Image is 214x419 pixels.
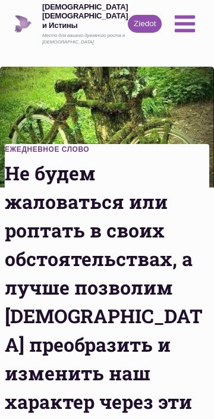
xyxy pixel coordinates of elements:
a: Ziedot [128,15,162,33]
a: Ежедневное слово [5,145,89,154]
div: [DEMOGRAPHIC_DATA] [DEMOGRAPHIC_DATA] и Истины [42,2,128,30]
img: Draudze Gars un Patiesība [14,15,32,33]
a: [DEMOGRAPHIC_DATA] [DEMOGRAPHIC_DATA] и ИстиныМесто для вашего духовного роста в [DEMOGRAPHIC_DATA] [14,2,128,46]
div: Место для вашего духовного роста в [DEMOGRAPHIC_DATA] [42,32,128,45]
button: Открыть меню [168,8,202,39]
